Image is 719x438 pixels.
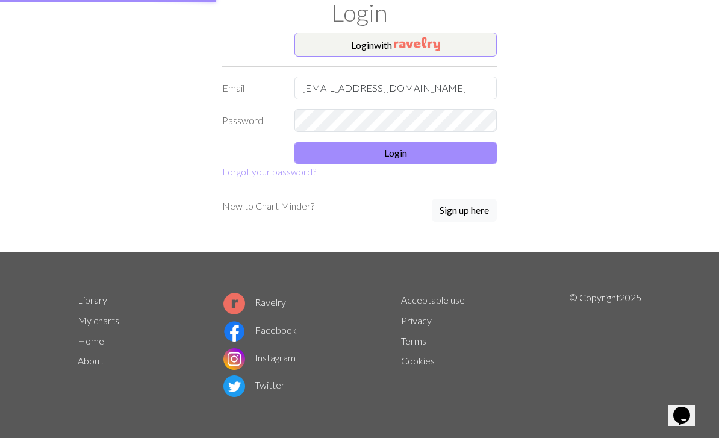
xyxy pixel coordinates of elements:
[401,314,432,326] a: Privacy
[222,199,314,213] p: New to Chart Minder?
[223,375,245,397] img: Twitter logo
[223,352,296,363] a: Instagram
[215,77,287,99] label: Email
[401,294,465,305] a: Acceptable use
[569,290,641,400] p: © Copyright 2025
[78,355,103,366] a: About
[78,335,104,346] a: Home
[668,390,707,426] iframe: chat widget
[401,355,435,366] a: Cookies
[294,142,497,164] button: Login
[223,293,245,314] img: Ravelry logo
[223,321,245,342] img: Facebook logo
[223,296,286,308] a: Ravelry
[78,314,119,326] a: My charts
[401,335,426,346] a: Terms
[222,166,316,177] a: Forgot your password?
[215,109,287,132] label: Password
[394,37,440,51] img: Ravelry
[223,348,245,370] img: Instagram logo
[294,33,497,57] button: Loginwith
[223,324,297,336] a: Facebook
[432,199,497,223] a: Sign up here
[78,294,107,305] a: Library
[223,379,285,390] a: Twitter
[432,199,497,222] button: Sign up here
